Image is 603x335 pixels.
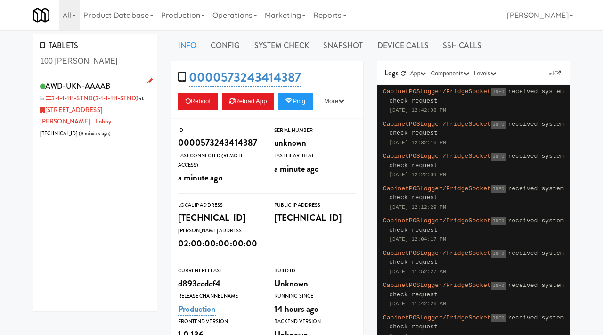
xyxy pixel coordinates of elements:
[389,269,446,275] span: [DATE] 11:52:27 AM
[274,292,356,301] div: Running Since
[178,201,260,210] div: Local IP Address
[222,93,274,110] button: Reload App
[491,217,506,225] span: INFO
[178,292,260,301] div: Release Channel Name
[40,94,144,126] span: at
[408,69,429,78] button: App
[178,135,260,151] div: 0000573243414387
[93,94,139,103] span: (3-1-1-111-STND)
[370,34,436,57] a: Device Calls
[40,94,139,103] span: in
[384,67,398,78] span: Logs
[491,121,506,129] span: INFO
[389,88,564,105] span: received system check request
[178,171,223,184] span: a minute ago
[491,314,506,322] span: INFO
[389,301,446,307] span: [DATE] 11:42:26 AM
[178,226,260,236] div: [PERSON_NAME] Address
[383,185,491,192] span: CabinetPOSLogger/FridgeSocket
[383,314,491,321] span: CabinetPOSLogger/FridgeSocket
[178,302,216,316] a: Production
[247,34,316,57] a: System Check
[383,282,491,289] span: CabinetPOSLogger/FridgeSocket
[274,266,356,276] div: Build Id
[383,153,491,160] span: CabinetPOSLogger/FridgeSocket
[178,276,260,292] div: d893ccdcf4
[178,236,260,252] div: 02:00:00:00:00:00
[491,88,506,96] span: INFO
[189,68,301,87] a: 0000573243414387
[389,107,446,113] span: [DATE] 12:42:08 PM
[274,317,356,327] div: Backend Version
[178,317,260,327] div: Frontend Version
[543,69,563,78] a: Link
[491,282,506,290] span: INFO
[274,162,319,175] span: a minute ago
[178,266,260,276] div: Current Release
[491,250,506,258] span: INFO
[178,151,260,170] div: Last Connected (Remote Access)
[40,40,78,51] span: TABLETS
[317,93,352,110] button: More
[429,69,472,78] button: Components
[178,126,260,135] div: ID
[383,217,491,224] span: CabinetPOSLogger/FridgeSocket
[178,210,260,226] div: [TECHNICAL_ID]
[81,130,109,137] span: 3 minutes ago
[389,217,564,234] span: received system check request
[33,75,157,143] li: AWD-UKN-AAAABin 3-1-1-111-STND(3-1-1-111-STND)at [STREET_ADDRESS][PERSON_NAME] - Lobby[TECHNICAL_...
[278,93,313,110] button: Ping
[40,53,150,70] input: Search tablets
[274,276,356,292] div: Unknown
[316,34,370,57] a: Snapshot
[389,314,564,331] span: received system check request
[436,34,489,57] a: SSH Calls
[274,135,356,151] div: unknown
[472,69,498,78] button: Levels
[389,185,564,202] span: received system check request
[383,250,491,257] span: CabinetPOSLogger/FridgeSocket
[389,204,446,210] span: [DATE] 12:12:29 PM
[171,34,204,57] a: Info
[383,121,491,128] span: CabinetPOSLogger/FridgeSocket
[383,88,491,95] span: CabinetPOSLogger/FridgeSocket
[40,130,111,137] span: [TECHNICAL_ID] ( )
[389,153,564,169] span: received system check request
[389,237,446,242] span: [DATE] 12:04:17 PM
[40,106,111,126] a: [STREET_ADDRESS][PERSON_NAME] - Lobby
[178,93,219,110] button: Reboot
[491,185,506,193] span: INFO
[33,7,49,24] img: Micromart
[274,126,356,135] div: Serial Number
[389,172,446,178] span: [DATE] 12:22:09 PM
[45,94,139,103] a: 3-1-1-111-STND(3-1-1-111-STND)
[204,34,247,57] a: Config
[45,81,110,91] span: AWD-UKN-AAAAB
[491,153,506,161] span: INFO
[389,250,564,266] span: received system check request
[274,210,356,226] div: [TECHNICAL_ID]
[389,140,446,146] span: [DATE] 12:32:16 PM
[389,121,564,137] span: received system check request
[274,302,318,315] span: 14 hours ago
[389,282,564,298] span: received system check request
[274,151,356,161] div: Last Heartbeat
[274,201,356,210] div: Public IP Address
